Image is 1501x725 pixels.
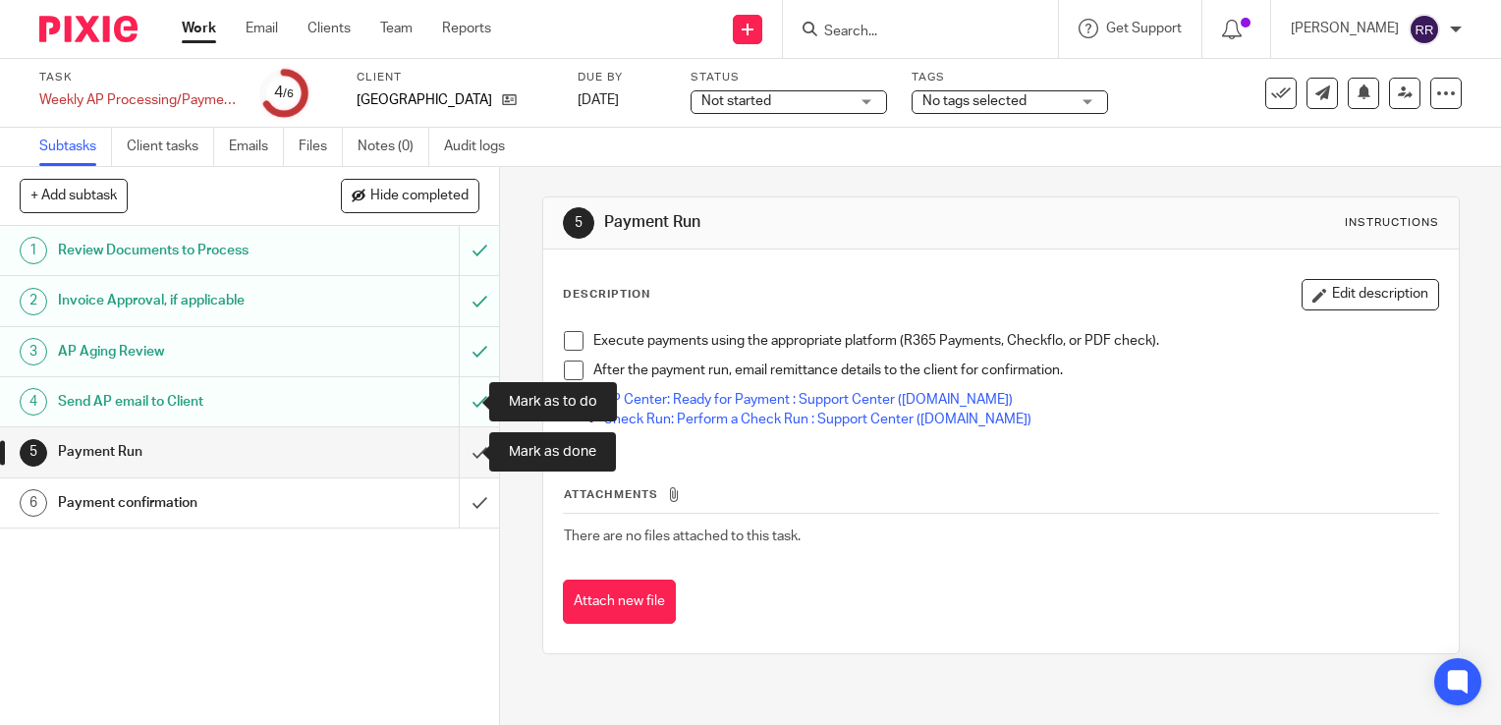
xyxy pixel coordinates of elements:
button: Hide completed [341,179,479,212]
h1: Send AP email to Client [58,387,312,417]
button: Edit description [1302,279,1439,310]
h1: Review Documents to Process [58,236,312,265]
h1: Payment confirmation [58,488,312,518]
button: Attach new file [563,580,676,624]
div: 4 [20,388,47,416]
a: Client tasks [127,128,214,166]
span: No tags selected [922,94,1027,108]
p: Execute payments using the appropriate platform (R365 Payments, Checkflo, or PDF check). [593,331,1438,351]
p: Description [563,287,650,303]
a: Files [299,128,343,166]
span: Attachments [564,489,658,500]
label: Tags [912,70,1108,85]
a: Reports [442,19,491,38]
h1: Invoice Approval, if applicable [58,286,312,315]
div: 4 [274,82,294,104]
div: 2 [20,288,47,315]
input: Search [822,24,999,41]
a: Email [246,19,278,38]
span: [DATE] [578,93,619,107]
small: /6 [283,88,294,99]
a: Work [182,19,216,38]
h1: AP Aging Review [58,337,312,366]
a: Subtasks [39,128,112,166]
label: Due by [578,70,666,85]
a: Notes (0) [358,128,429,166]
div: Weekly AP Processing/Payment [39,90,236,110]
a: Check Run: Perform a Check Run : Support Center ([DOMAIN_NAME]) [603,413,1031,426]
img: svg%3E [1409,14,1440,45]
span: Get Support [1106,22,1182,35]
a: Emails [229,128,284,166]
a: Clients [307,19,351,38]
label: Status [691,70,887,85]
div: Instructions [1345,215,1439,231]
p: After the payment run, email remittance details to the client for confirmation. [593,361,1438,380]
span: Hide completed [370,189,469,204]
span: There are no files attached to this task. [564,530,801,543]
a: Team [380,19,413,38]
div: 1 [20,237,47,264]
p: [PERSON_NAME] [1291,19,1399,38]
a: AP Center: Ready for Payment : Support Center ([DOMAIN_NAME]) [603,393,1013,407]
label: Client [357,70,553,85]
div: 5 [20,439,47,467]
span: Not started [701,94,771,108]
a: Audit logs [444,128,520,166]
button: + Add subtask [20,179,128,212]
label: Task [39,70,236,85]
p: [GEOGRAPHIC_DATA] [357,90,492,110]
h1: Payment Run [58,437,312,467]
div: 6 [20,489,47,517]
img: Pixie [39,16,138,42]
div: 3 [20,338,47,365]
h1: Payment Run [604,212,1042,233]
div: 5 [563,207,594,239]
